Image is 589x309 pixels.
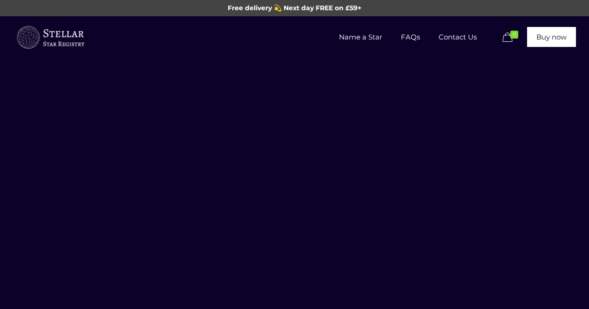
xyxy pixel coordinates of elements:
a: 0 [501,32,523,43]
a: FAQs [392,16,429,58]
span: 0 [510,31,518,39]
img: star-could-be-yours.png [108,48,236,85]
a: Buy now [527,27,576,47]
span: Name a Star [330,23,392,51]
span: Free delivery 💫 Next day FREE on £59+ [228,4,361,12]
span: Contact Us [429,23,486,51]
img: buyastar-logo-transparent [15,24,85,52]
a: Contact Us [429,16,486,58]
a: Buy a Star [15,16,85,58]
a: Name a Star [330,16,392,58]
span: FAQs [392,23,429,51]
